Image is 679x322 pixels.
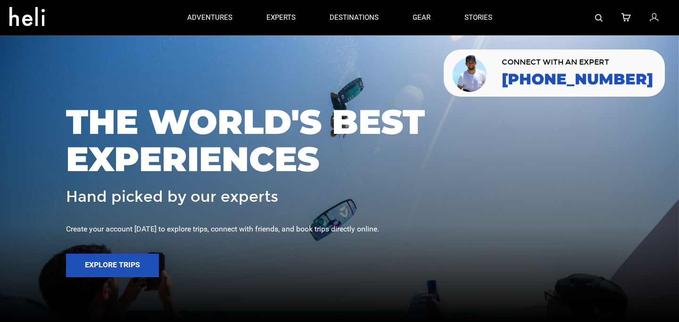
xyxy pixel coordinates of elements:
p: adventures [187,13,232,23]
a: [PHONE_NUMBER] [502,71,653,88]
p: destinations [330,13,379,23]
span: Hand picked by our experts [66,189,278,205]
button: Explore Trips [66,254,159,277]
img: contact our team [451,53,490,93]
span: THE WORLD'S BEST EXPERIENCES [66,103,613,178]
div: Create your account [DATE] to explore trips, connect with friends, and book trips directly online. [66,224,613,235]
span: CONNECT WITH AN EXPERT [502,58,653,66]
p: experts [266,13,296,23]
img: search-bar-icon.svg [595,14,603,22]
